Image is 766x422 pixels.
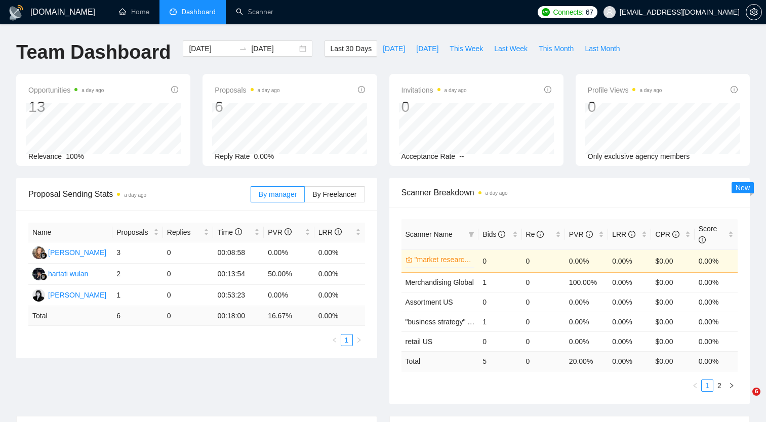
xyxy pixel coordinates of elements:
time: a day ago [82,88,104,93]
td: 0.00% [608,272,651,292]
span: crown [406,256,413,263]
td: 0.00% [695,272,738,292]
span: left [692,383,698,389]
time: a day ago [639,88,662,93]
a: NK[PERSON_NAME] [32,248,106,256]
span: right [356,337,362,343]
span: info-circle [335,228,342,235]
time: a day ago [124,192,146,198]
span: [DATE] [416,43,438,54]
span: 6 [752,388,760,396]
button: left [689,379,701,392]
button: Last 30 Days [325,40,377,57]
button: setting [746,4,762,20]
span: Invitations [401,84,467,96]
span: Re [526,230,544,238]
input: Start date [189,43,235,54]
td: 0.00 % [695,351,738,371]
td: 5 [478,351,521,371]
span: info-circle [672,231,679,238]
time: a day ago [486,190,508,196]
span: "business strategy" | product Global [406,318,517,326]
button: right [725,379,738,392]
span: PVR [268,228,292,236]
td: 0 [478,331,521,351]
span: Score [699,225,717,244]
td: 00:08:58 [213,242,264,264]
a: searchScanner [236,8,273,16]
a: CM[PERSON_NAME] [32,290,106,299]
h1: Team Dashboard [16,40,171,64]
div: 0 [588,97,662,116]
li: 1 [341,334,353,346]
span: -- [459,152,464,160]
td: 1 [478,312,521,331]
li: Previous Page [689,379,701,392]
a: setting [746,8,762,16]
div: [PERSON_NAME] [48,247,106,258]
span: info-circle [537,231,544,238]
div: 0 [401,97,467,116]
span: setting [746,8,761,16]
span: New [736,184,750,192]
td: 0.00% [565,331,608,351]
td: $0.00 [651,331,694,351]
td: Total [401,351,479,371]
span: [DATE] [383,43,405,54]
div: hartati wulan [48,268,88,279]
a: 1 [702,380,713,391]
span: retail US [406,337,433,346]
td: 2 [112,264,163,285]
td: 0.00% [695,292,738,312]
span: info-circle [358,86,365,93]
span: Merchandising Global [406,278,474,286]
span: 100% [66,152,84,160]
button: This Week [444,40,489,57]
span: info-circle [498,231,505,238]
span: info-circle [544,86,551,93]
span: info-circle [628,231,635,238]
a: hhartati wulan [32,269,88,277]
td: 0.00% [314,242,365,264]
a: homeHome [119,8,149,16]
td: 0.00% [264,242,314,264]
td: $0.00 [651,292,694,312]
td: 0.00% [314,264,365,285]
a: 2 [714,380,725,391]
div: [PERSON_NAME] [48,289,106,301]
td: 0.00% [695,331,738,351]
span: PVR [569,230,593,238]
td: 20.00 % [565,351,608,371]
td: $ 0.00 [651,351,694,371]
span: LRR [612,230,635,238]
span: left [332,337,338,343]
span: Proposals [215,84,279,96]
span: info-circle [235,228,242,235]
td: 0.00% [608,312,651,331]
span: LRR [318,228,342,236]
span: Relevance [28,152,62,160]
li: Next Page [725,379,738,392]
td: 0.00% [565,312,608,331]
span: 67 [586,7,593,18]
span: filter [468,231,474,237]
td: 1 [112,285,163,306]
span: to [239,45,247,53]
div: 6 [215,97,279,116]
td: 6 [112,306,163,326]
button: Last Month [579,40,625,57]
li: Next Page [353,334,365,346]
td: 0 [478,292,521,312]
button: Last Week [489,40,533,57]
td: 16.67 % [264,306,314,326]
span: Last Week [494,43,528,54]
td: 0 [163,306,214,326]
span: Dashboard [182,8,216,16]
span: info-circle [171,86,178,93]
td: 0 [522,351,565,371]
button: left [329,334,341,346]
td: 0.00% [565,249,608,272]
th: Name [28,223,112,242]
span: right [729,383,735,389]
td: 0 [522,292,565,312]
